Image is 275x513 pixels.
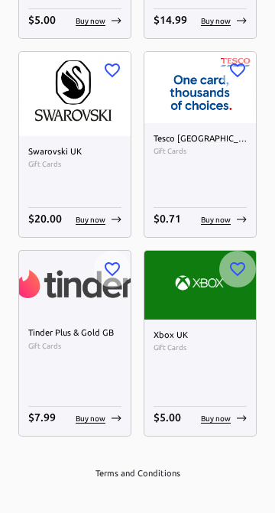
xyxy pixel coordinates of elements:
span: $ 0.71 [154,213,181,225]
span: $ 14.99 [154,14,187,26]
p: Buy now [201,214,231,226]
img: Swarovski UK image [19,52,131,136]
h6: Swarovski UK [28,145,121,159]
span: Gift Cards [28,340,121,352]
a: Terms and Conditions [95,469,180,478]
span: $ 7.99 [28,411,56,424]
img: Tesco UK image [144,52,256,123]
p: Buy now [201,413,231,424]
p: Buy now [201,15,231,27]
span: $ 5.00 [154,411,181,424]
span: Gift Cards [28,158,121,170]
img: Xbox UK image [144,251,256,320]
h6: Tesco [GEOGRAPHIC_DATA] [154,132,247,146]
p: Buy now [76,413,105,424]
p: Buy now [76,15,105,27]
span: Gift Cards [154,145,247,157]
h6: Tinder Plus & Gold GB [28,326,121,340]
span: $ 5.00 [28,14,56,26]
p: Buy now [76,214,105,226]
span: Gift Cards [154,342,247,354]
span: $ 20.00 [28,213,62,225]
img: Tinder Plus & Gold GB image [19,251,131,317]
h6: Xbox UK [154,329,247,343]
